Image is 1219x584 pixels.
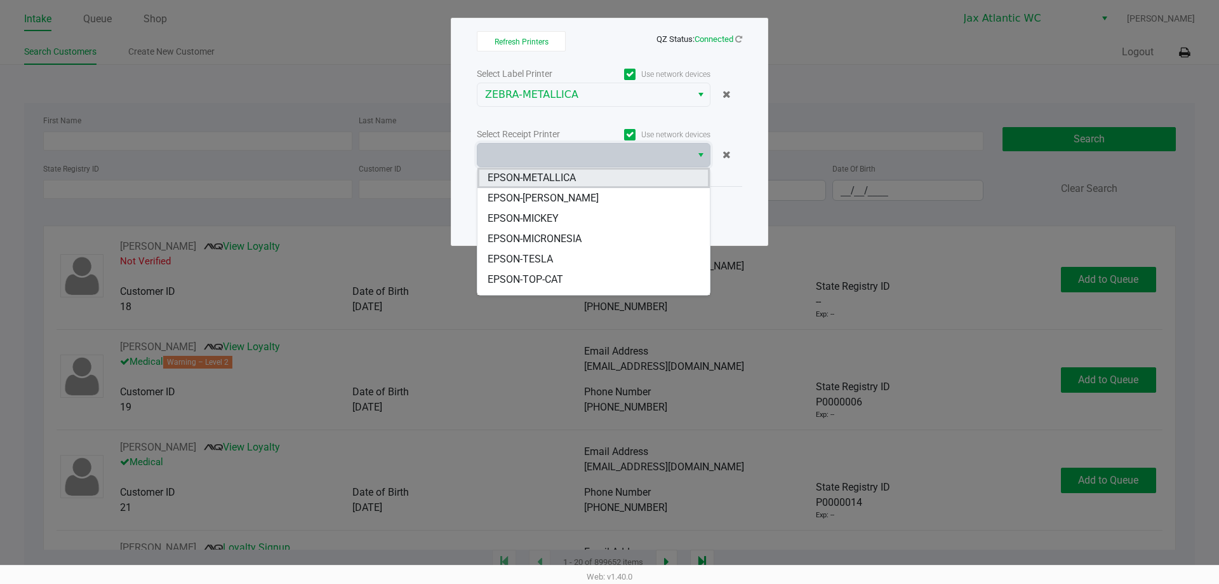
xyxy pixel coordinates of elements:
span: EPSON-U2 [488,292,535,308]
span: Web: v1.40.0 [587,572,632,581]
div: Select Label Printer [477,67,594,81]
span: EPSON-[PERSON_NAME] [488,191,599,206]
label: Use network devices [594,69,710,80]
span: EPSON-METALLICA [488,170,576,186]
span: Connected [695,34,733,44]
button: Select [691,144,710,166]
button: Refresh Printers [477,31,566,51]
span: QZ Status: [656,34,742,44]
span: EPSON-MICKEY [488,211,559,226]
span: EPSON-TOP-CAT [488,272,563,287]
span: Refresh Printers [495,37,549,46]
label: Use network devices [594,129,710,140]
div: Select Receipt Printer [477,128,594,141]
button: Select [691,83,710,106]
span: ZEBRA-METALLICA [485,87,684,102]
span: EPSON-TESLA [488,252,553,267]
span: EPSON-MICRONESIA [488,231,582,247]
